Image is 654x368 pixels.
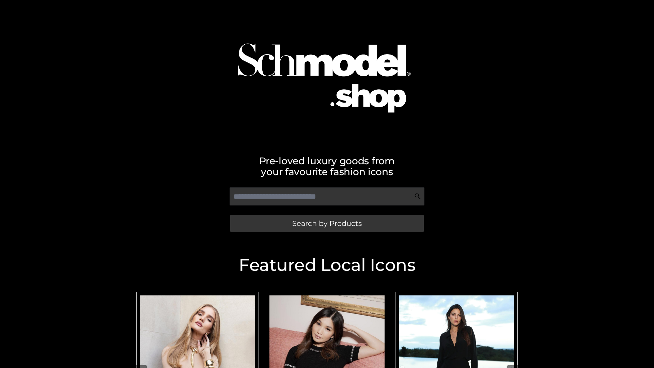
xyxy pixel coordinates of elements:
img: Search Icon [414,193,421,200]
h2: Featured Local Icons​ [133,257,521,274]
h2: Pre-loved luxury goods from your favourite fashion icons [133,155,521,177]
span: Search by Products [292,220,362,227]
a: Search by Products [230,215,424,232]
